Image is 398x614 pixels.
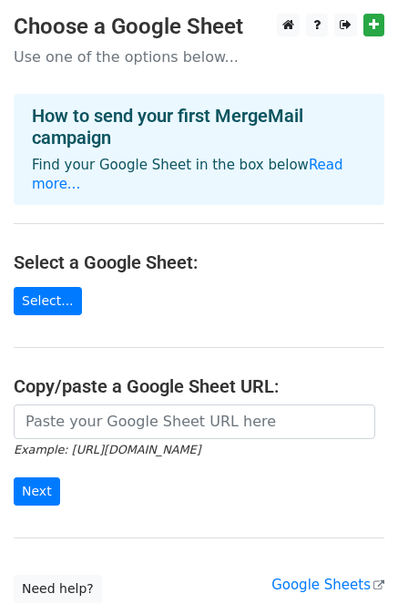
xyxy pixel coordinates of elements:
[14,404,375,439] input: Paste your Google Sheet URL here
[271,577,384,593] a: Google Sheets
[14,575,102,603] a: Need help?
[32,156,366,194] p: Find your Google Sheet in the box below
[14,477,60,506] input: Next
[32,105,366,148] h4: How to send your first MergeMail campaign
[14,251,384,273] h4: Select a Google Sheet:
[14,287,82,315] a: Select...
[14,375,384,397] h4: Copy/paste a Google Sheet URL:
[14,47,384,67] p: Use one of the options below...
[14,443,200,456] small: Example: [URL][DOMAIN_NAME]
[32,157,343,192] a: Read more...
[14,14,384,40] h3: Choose a Google Sheet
